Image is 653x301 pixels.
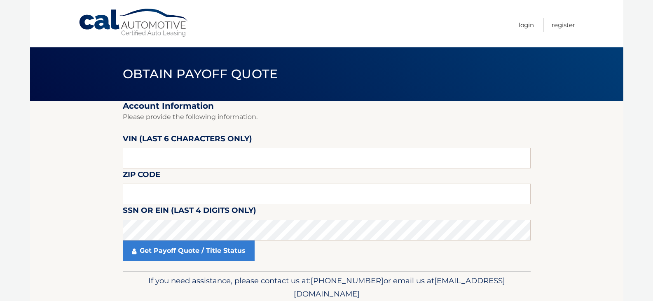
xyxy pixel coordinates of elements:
a: Cal Automotive [78,8,190,37]
p: If you need assistance, please contact us at: or email us at [128,274,525,301]
span: [PHONE_NUMBER] [311,276,384,285]
label: Zip Code [123,168,160,184]
h2: Account Information [123,101,531,111]
a: Login [519,18,534,32]
a: Register [552,18,575,32]
span: Obtain Payoff Quote [123,66,278,82]
p: Please provide the following information. [123,111,531,123]
a: Get Payoff Quote / Title Status [123,240,255,261]
label: SSN or EIN (last 4 digits only) [123,204,256,219]
label: VIN (last 6 characters only) [123,133,252,148]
